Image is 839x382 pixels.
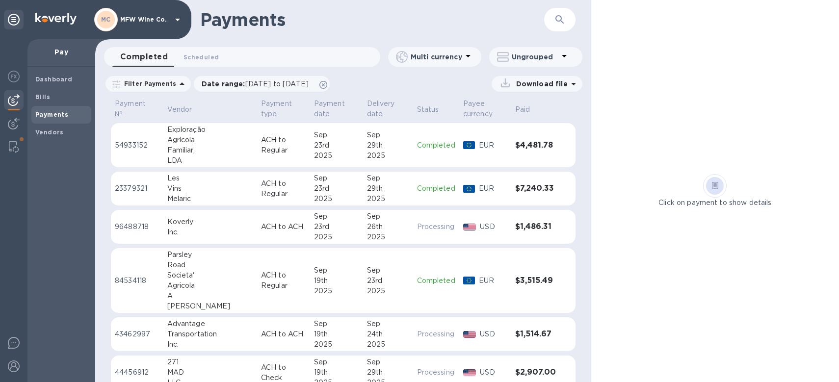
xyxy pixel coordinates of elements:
p: ACH to Regular [261,135,306,155]
p: Click on payment to show details [658,198,771,208]
div: MAD [167,367,253,378]
div: Societa' [167,270,253,280]
div: Melaric [167,194,253,204]
span: Status [417,104,452,115]
p: USD [480,222,507,232]
div: 23rd [367,276,409,286]
div: A [167,291,253,301]
b: Bills [35,93,50,101]
div: Familiar, [167,145,253,155]
div: 2025 [367,339,409,350]
span: Completed [120,50,168,64]
img: USD [463,331,476,338]
div: 23rd [314,222,359,232]
h3: $1,486.31 [515,222,556,231]
div: Sep [314,130,359,140]
div: 19th [314,329,359,339]
div: Agrícola [167,135,253,145]
span: [DATE] to [DATE] [245,80,309,88]
div: 2025 [314,151,359,161]
p: Payment date [314,99,346,119]
div: Sep [314,265,359,276]
div: 2025 [314,194,359,204]
div: Vins [167,183,253,194]
div: Sep [314,357,359,367]
p: 84534118 [115,276,159,286]
div: Sep [314,211,359,222]
span: Delivery date [367,99,409,119]
div: Sep [367,265,409,276]
div: Sep [367,173,409,183]
b: Vendors [35,128,64,136]
div: 26th [367,222,409,232]
div: Advantage [167,319,253,329]
div: 2025 [367,151,409,161]
b: MC [101,16,111,23]
div: Sep [367,319,409,329]
div: Agricola [167,280,253,291]
div: 23rd [314,183,359,194]
p: Processing [417,367,455,378]
h1: Payments [200,9,544,30]
p: EUR [479,276,507,286]
p: ACH to Regular [261,270,306,291]
div: Inc. [167,339,253,350]
div: Sep [367,357,409,367]
p: Payee currency [463,99,495,119]
p: Payment № [115,99,147,119]
div: 19th [314,367,359,378]
div: Sep [367,211,409,222]
img: Foreign exchange [8,71,20,82]
p: ACH to ACH [261,222,306,232]
span: Vendor [167,104,205,115]
div: Exploração [167,125,253,135]
span: Payee currency [463,99,507,119]
p: 43462997 [115,329,159,339]
img: USD [463,369,476,376]
h3: $2,907.00 [515,368,556,377]
p: Ungrouped [512,52,558,62]
h3: $1,514.67 [515,330,556,339]
span: Paid [515,104,543,115]
p: Paid [515,104,530,115]
div: 24th [367,329,409,339]
p: EUR [479,183,507,194]
div: Transportation [167,329,253,339]
div: Unpin categories [4,10,24,29]
div: Sep [314,173,359,183]
div: 2025 [367,194,409,204]
p: Completed [417,140,455,151]
img: USD [463,224,476,230]
div: LDA [167,155,253,166]
p: Date range : [202,79,314,89]
div: 2025 [367,286,409,296]
p: ACH to ACH [261,329,306,339]
p: 54933152 [115,140,159,151]
p: Filter Payments [120,79,176,88]
h3: $7,240.33 [515,184,556,193]
img: Logo [35,13,77,25]
div: 271 [167,357,253,367]
div: 29th [367,183,409,194]
div: 19th [314,276,359,286]
span: Payment type [261,99,306,119]
h3: $4,481.78 [515,141,556,150]
p: Payment type [261,99,293,119]
div: Les [167,173,253,183]
div: Parsley [167,250,253,260]
p: 96488718 [115,222,159,232]
div: 2025 [314,232,359,242]
b: Dashboard [35,76,73,83]
h3: $3,515.49 [515,276,556,285]
p: MFW Wine Co. [120,16,169,23]
p: Vendor [167,104,192,115]
div: 29th [367,140,409,151]
p: Completed [417,183,455,194]
div: Sep [314,319,359,329]
span: Payment date [314,99,359,119]
p: EUR [479,140,507,151]
p: Completed [417,276,455,286]
span: Payment № [115,99,159,119]
div: 29th [367,367,409,378]
p: Pay [35,47,87,57]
